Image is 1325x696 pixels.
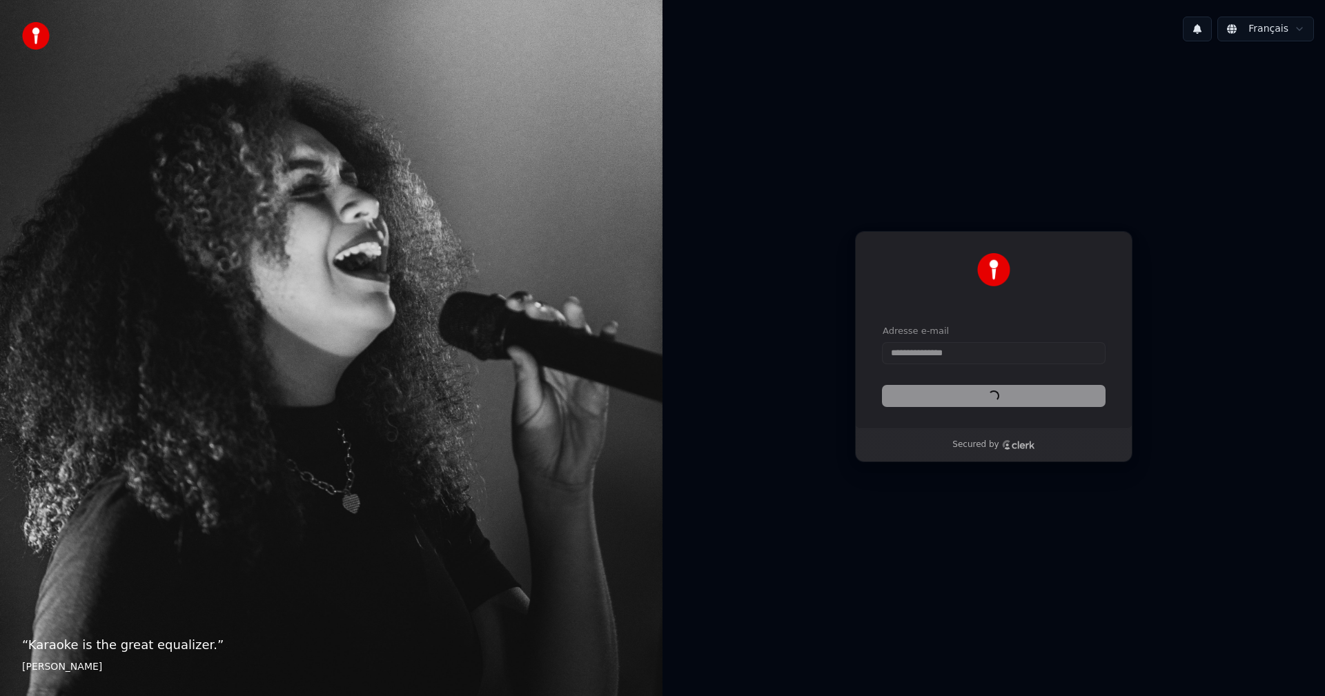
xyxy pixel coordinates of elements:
[1002,440,1035,450] a: Clerk logo
[952,439,999,450] p: Secured by
[22,660,640,674] footer: [PERSON_NAME]
[22,22,50,50] img: youka
[977,253,1010,286] img: Youka
[22,635,640,655] p: “ Karaoke is the great equalizer. ”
